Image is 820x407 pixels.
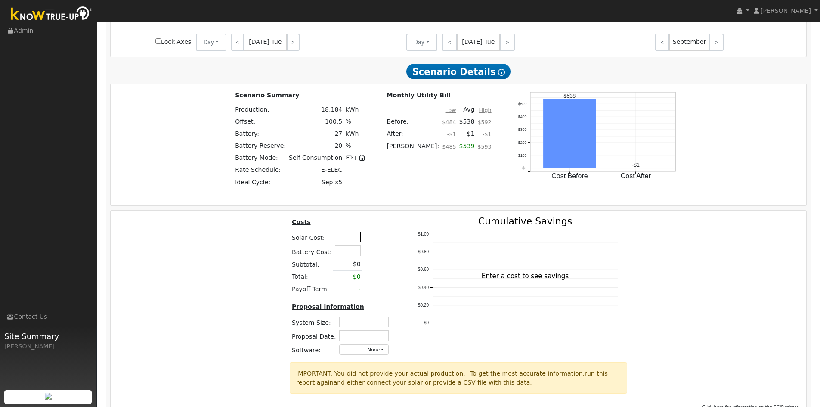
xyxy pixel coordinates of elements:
[288,152,344,164] td: Self Consumption
[518,153,527,158] text: $100
[333,270,362,283] td: $0
[287,34,300,51] a: >
[322,179,342,186] span: Sep x5
[709,34,724,51] a: >
[339,344,389,355] button: None
[291,283,334,295] td: Payoff Term:
[441,127,458,140] td: -$1
[288,140,344,152] td: 20
[518,115,527,119] text: $400
[291,244,334,258] td: Battery Cost:
[761,7,811,14] span: [PERSON_NAME]
[655,34,669,51] a: <
[458,127,476,140] td: -$1
[288,127,344,140] td: 27
[333,258,362,270] td: $0
[4,342,92,351] div: [PERSON_NAME]
[6,5,97,24] img: Know True-Up
[543,99,596,168] rect: onclick=""
[418,232,429,236] text: $1.00
[476,127,493,140] td: -$1
[288,103,344,115] td: 18,184
[478,216,572,227] text: Cumulative Savings
[458,115,476,127] td: $538
[500,34,515,51] a: >
[231,34,244,51] a: <
[518,102,527,106] text: $500
[463,106,474,113] u: Avg
[291,270,334,283] td: Total:
[291,342,338,356] td: Software:
[344,127,367,140] td: kWh
[442,34,457,51] a: <
[344,103,367,115] td: kWh
[344,115,367,127] td: %
[296,370,330,377] u: IMPORTANT
[458,140,476,157] td: $539
[564,93,576,99] text: $538
[155,38,161,44] input: Lock Axes
[518,140,527,145] text: $200
[196,34,227,51] button: Day
[288,115,344,127] td: 100.5
[291,315,338,329] td: System Size:
[291,329,338,342] td: Proposal Date:
[418,267,429,272] text: $0.60
[385,127,441,140] td: After:
[234,164,288,176] td: Rate Schedule:
[457,34,500,51] span: [DATE] Tue
[234,115,288,127] td: Offset:
[632,162,640,168] text: -$1
[234,127,288,140] td: Battery:
[518,127,527,132] text: $300
[552,173,588,180] text: Cost Before
[482,273,569,280] text: Enter a cost to see savings
[476,115,493,127] td: $592
[45,393,52,400] img: retrieve
[244,34,287,51] span: [DATE] Tue
[4,330,92,342] span: Site Summary
[385,140,441,157] td: [PERSON_NAME]:
[344,152,367,164] td: +
[418,285,429,290] text: $0.40
[291,230,334,244] td: Solar Cost:
[290,362,627,393] div: : You did not provide your actual production. To get the most accurate information, and either co...
[476,140,493,157] td: $593
[234,103,288,115] td: Production:
[359,286,361,292] span: -
[418,249,429,254] text: $0.80
[387,92,451,99] u: Monthly Utility Bill
[296,370,608,386] span: run this report again
[155,37,191,47] label: Lock Axes
[234,152,288,164] td: Battery Mode:
[498,69,505,76] i: Show Help
[669,34,710,51] span: September
[441,140,458,157] td: $485
[406,64,511,79] span: Scenario Details
[292,303,364,310] u: Proposal Information
[441,115,458,127] td: $484
[479,107,492,113] u: High
[523,166,527,171] text: $0
[424,321,429,326] text: $0
[621,173,651,180] text: Cost After
[235,92,299,99] u: Scenario Summary
[418,303,429,308] text: $0.20
[291,258,334,270] td: Subtotal:
[234,140,288,152] td: Battery Reserve:
[234,176,288,188] td: Ideal Cycle:
[406,34,437,51] button: Day
[288,164,344,176] td: E-ELEC
[385,115,441,127] td: Before:
[292,218,311,225] u: Costs
[344,140,367,152] td: %
[446,107,456,113] u: Low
